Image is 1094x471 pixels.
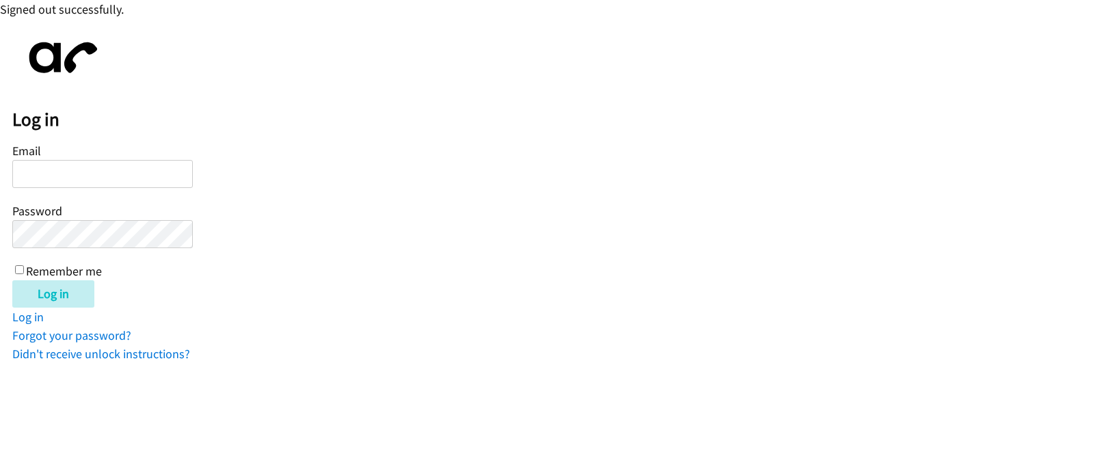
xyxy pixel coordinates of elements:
label: Email [12,143,41,159]
a: Log in [12,309,44,325]
label: Password [12,203,62,219]
a: Forgot your password? [12,327,131,343]
input: Log in [12,280,94,308]
img: aphone-8a226864a2ddd6a5e75d1ebefc011f4aa8f32683c2d82f3fb0802fe031f96514.svg [12,31,108,85]
label: Remember me [26,263,102,279]
a: Didn't receive unlock instructions? [12,346,190,362]
h2: Log in [12,108,1094,131]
